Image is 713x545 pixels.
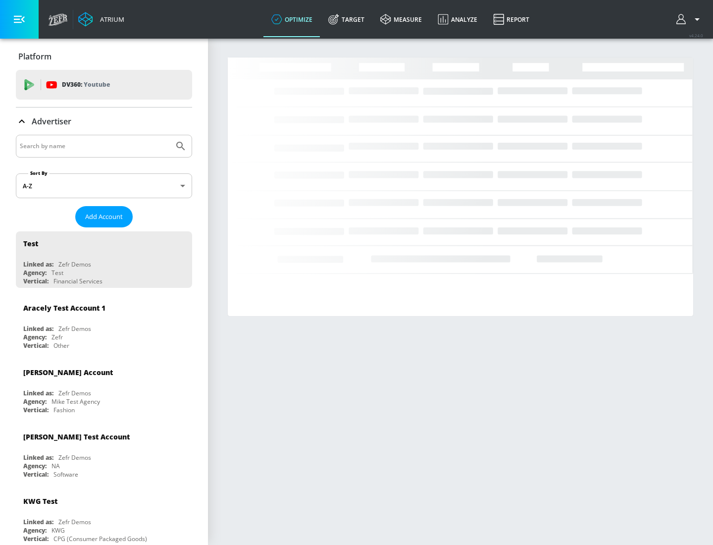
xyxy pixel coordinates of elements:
label: Sort By [28,170,50,176]
div: Zefr Demos [58,325,91,333]
div: Vertical: [23,406,49,414]
div: Zefr Demos [58,260,91,269]
div: Vertical: [23,341,49,350]
div: Linked as: [23,325,53,333]
div: Zefr Demos [58,453,91,462]
p: Youtube [84,79,110,90]
div: Agency: [23,397,47,406]
a: Target [320,1,372,37]
div: Atrium [96,15,124,24]
span: v 4.24.0 [689,33,703,38]
p: DV360: [62,79,110,90]
div: Linked as: [23,453,53,462]
div: KWG [51,526,65,535]
div: Mike Test Agency [51,397,100,406]
div: Platform [16,43,192,70]
span: Add Account [85,211,123,222]
a: optimize [263,1,320,37]
div: CPG (Consumer Packaged Goods) [53,535,147,543]
div: [PERSON_NAME] AccountLinked as:Zefr DemosAgency:Mike Test AgencyVertical:Fashion [16,360,192,417]
div: Vertical: [23,470,49,479]
div: Advertiser [16,108,192,135]
div: Aracely Test Account 1Linked as:Zefr DemosAgency:ZefrVertical:Other [16,296,192,352]
div: Zefr [51,333,63,341]
button: Add Account [75,206,133,227]
div: Other [53,341,69,350]
a: measure [372,1,430,37]
div: Aracely Test Account 1 [23,303,105,313]
div: Agency: [23,462,47,470]
div: Test [51,269,63,277]
div: Agency: [23,333,47,341]
div: Linked as: [23,389,53,397]
div: TestLinked as:Zefr DemosAgency:TestVertical:Financial Services [16,231,192,288]
div: Software [53,470,78,479]
div: Agency: [23,526,47,535]
div: Test [23,239,38,248]
a: Atrium [78,12,124,27]
div: A-Z [16,173,192,198]
div: Zefr Demos [58,389,91,397]
div: Vertical: [23,535,49,543]
div: DV360: Youtube [16,70,192,100]
p: Advertiser [32,116,71,127]
div: [PERSON_NAME] Test Account [23,432,130,441]
div: KWG Test [23,496,57,506]
input: Search by name [20,140,170,153]
div: [PERSON_NAME] Test AccountLinked as:Zefr DemosAgency:NAVertical:Software [16,425,192,481]
div: Linked as: [23,260,53,269]
div: Linked as: [23,518,53,526]
div: Fashion [53,406,75,414]
div: Agency: [23,269,47,277]
div: [PERSON_NAME] Account [23,368,113,377]
div: Zefr Demos [58,518,91,526]
div: NA [51,462,60,470]
div: Financial Services [53,277,102,285]
p: Platform [18,51,51,62]
a: Analyze [430,1,485,37]
a: Report [485,1,537,37]
div: Vertical: [23,277,49,285]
